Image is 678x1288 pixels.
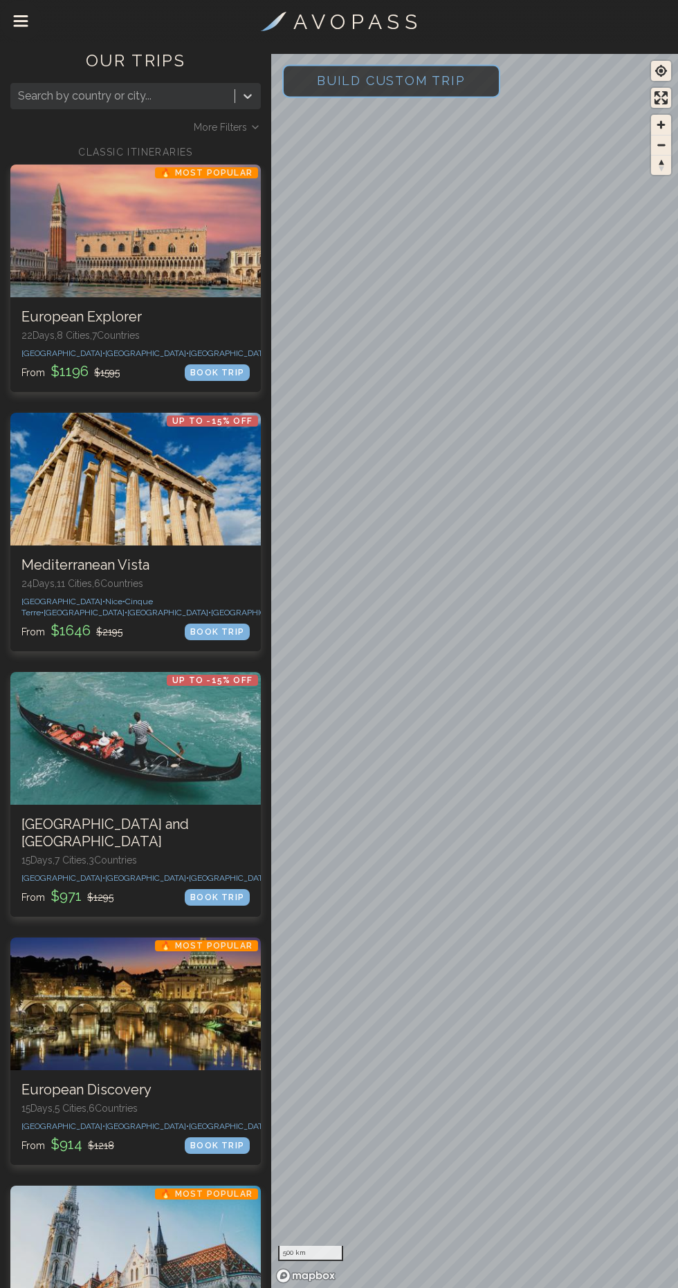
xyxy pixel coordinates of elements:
a: European Explorer🔥 Most PopularEuropean Explorer22Days,8 Cities,7Countries[GEOGRAPHIC_DATA]•[GEOG... [10,165,261,392]
button: Zoom out [651,135,671,155]
span: [GEOGRAPHIC_DATA] • [189,1121,273,1131]
button: Find my location [651,61,671,81]
a: European Discovery🔥 Most PopularEuropean Discovery15Days,5 Cities,6Countries[GEOGRAPHIC_DATA]•[GE... [10,937,261,1165]
span: [GEOGRAPHIC_DATA] • [44,608,127,617]
span: [GEOGRAPHIC_DATA] • [21,873,105,883]
p: Up to -15% OFF [167,675,258,686]
span: $ 2195 [96,626,122,637]
div: BOOK TRIP [185,889,250,906]
p: Up to -15% OFF [167,416,258,427]
p: 🔥 Most Popular [155,167,258,178]
h1: OUR TRIPS [10,50,261,83]
h2: CLASSIC ITINERARIES [10,145,261,159]
span: $ 971 [48,888,84,904]
span: $ 1646 [48,622,93,639]
span: [GEOGRAPHIC_DATA] • [21,348,105,358]
div: 500 km [278,1246,343,1261]
span: [GEOGRAPHIC_DATA] • [105,1121,189,1131]
button: Zoom in [651,115,671,135]
p: 🔥 Most Popular [155,940,258,951]
a: Italy and GreeceUp to -15% OFF[GEOGRAPHIC_DATA] and [GEOGRAPHIC_DATA]15Days,7 Cities,3Countries[G... [10,672,261,917]
h3: A V O P A S S [293,6,417,37]
span: [GEOGRAPHIC_DATA] • [21,1121,105,1131]
span: More Filters [194,120,247,134]
a: A V O P A S S [261,6,417,37]
h3: European Discovery [21,1081,250,1099]
p: From [21,886,113,906]
span: [GEOGRAPHIC_DATA] • [105,348,189,358]
span: $ 1595 [94,367,120,378]
span: Build Custom Trip [295,51,488,110]
span: $ 1295 [87,892,113,903]
h3: [GEOGRAPHIC_DATA] and [GEOGRAPHIC_DATA] [21,816,250,850]
span: [GEOGRAPHIC_DATA] • [127,608,211,617]
button: Drawer Menu [3,5,38,39]
p: 22 Days, 8 Cities, 7 Countr ies [21,328,250,342]
p: 24 Days, 11 Cities, 6 Countr ies [21,577,250,590]
span: [GEOGRAPHIC_DATA] • [189,348,273,358]
span: $ 914 [48,1136,85,1152]
h3: European Explorer [21,308,250,326]
span: $ 1196 [48,363,91,380]
span: Reset bearing to north [651,156,671,175]
button: Reset bearing to north [651,155,671,175]
a: Mediterranean VistaUp to -15% OFFMediterranean Vista24Days,11 Cities,6Countries[GEOGRAPHIC_DATA]•... [10,413,261,651]
button: Build Custom Trip [282,64,500,97]
p: From [21,362,120,381]
p: From [21,1135,114,1154]
button: Enter fullscreen [651,88,671,108]
span: Zoom out [651,136,671,155]
p: 15 Days, 7 Cities, 3 Countr ies [21,853,250,867]
p: 15 Days, 5 Cities, 6 Countr ies [21,1101,250,1115]
span: Nice • [105,597,125,606]
img: Voyista Logo [261,12,286,31]
span: [GEOGRAPHIC_DATA] • [211,608,295,617]
a: Mapbox homepage [275,1268,336,1284]
span: $ 1218 [88,1140,114,1151]
span: [GEOGRAPHIC_DATA] • [105,873,189,883]
div: BOOK TRIP [185,364,250,381]
span: [GEOGRAPHIC_DATA] • [21,597,105,606]
div: BOOK TRIP [185,624,250,640]
span: [GEOGRAPHIC_DATA] • [189,873,273,883]
p: 🔥 Most Popular [155,1188,258,1200]
p: From [21,621,122,640]
div: BOOK TRIP [185,1137,250,1154]
h3: Mediterranean Vista [21,557,250,574]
